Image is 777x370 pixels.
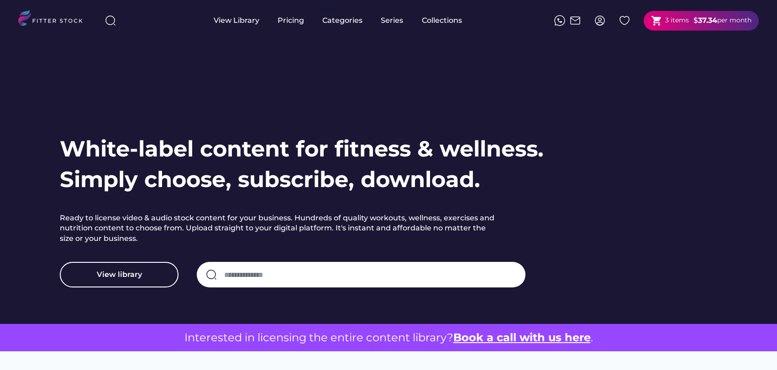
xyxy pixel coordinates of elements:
div: Collections [422,16,462,26]
div: Pricing [278,16,304,26]
div: fvck [322,5,334,14]
img: search-normal%203.svg [105,15,116,26]
div: View Library [214,16,259,26]
div: 3 items [665,16,689,25]
strong: 37.34 [698,16,717,25]
button: View library [60,262,178,287]
img: LOGO.svg [18,10,90,29]
div: Categories [322,16,362,26]
button: shopping_cart [651,15,662,26]
img: Frame%2051.svg [570,15,581,26]
div: $ [693,16,698,26]
h2: Ready to license video & audio stock content for your business. Hundreds of quality workouts, wel... [60,213,498,244]
a: Book a call with us here [453,331,591,344]
div: per month [717,16,751,25]
img: meteor-icons_whatsapp%20%281%29.svg [554,15,565,26]
img: search-normal.svg [206,269,217,280]
h1: White-label content for fitness & wellness. Simply choose, subscribe, download. [60,134,544,195]
img: Group%201000002324%20%282%29.svg [619,15,630,26]
div: Series [381,16,404,26]
img: profile-circle.svg [594,15,605,26]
